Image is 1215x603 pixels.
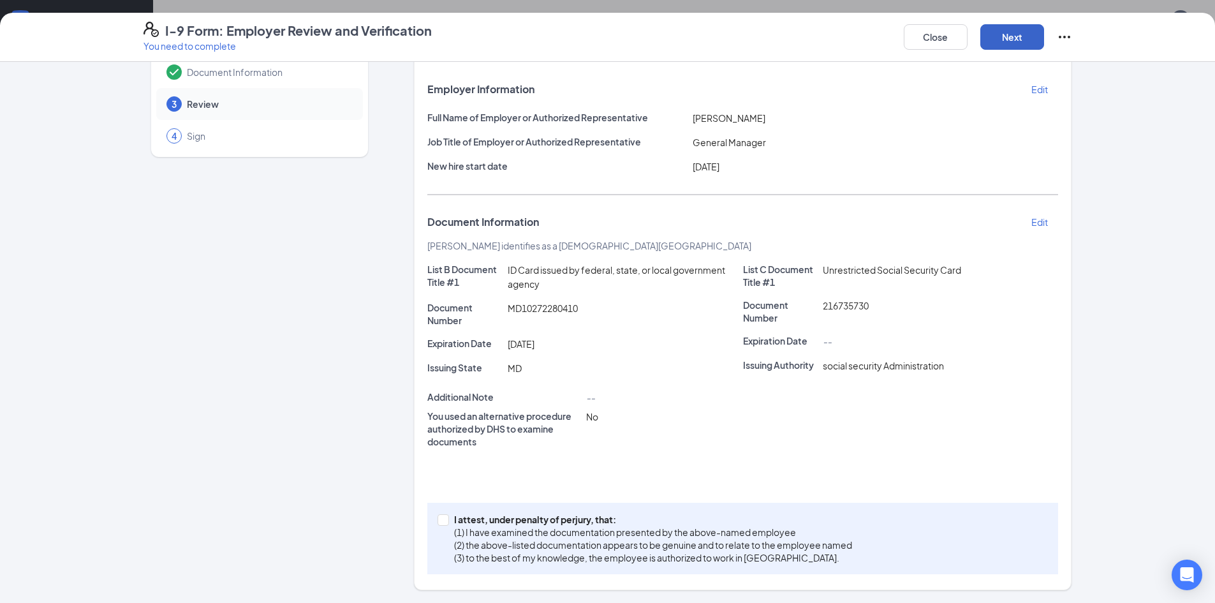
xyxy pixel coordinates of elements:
[508,338,534,350] span: [DATE]
[427,160,688,172] p: New hire start date
[904,24,968,50] button: Close
[508,302,578,314] span: MD10272280410
[1031,83,1048,96] p: Edit
[427,263,503,288] p: List B Document Title #1
[508,362,522,374] span: MD
[187,66,350,78] span: Document Information
[187,130,350,142] span: Sign
[1057,29,1072,45] svg: Ellipses
[586,411,598,422] span: No
[980,24,1044,50] button: Next
[1172,560,1202,590] div: Open Intercom Messenger
[427,83,534,96] span: Employer Information
[454,551,852,564] p: (3) to the best of my knowledge, the employee is authorized to work in [GEOGRAPHIC_DATA].
[454,539,852,551] p: (2) the above-listed documentation appears to be genuine and to relate to the employee named
[427,337,503,350] p: Expiration Date
[172,130,177,142] span: 4
[454,513,852,526] p: I attest, under penalty of perjury, that:
[144,40,432,52] p: You need to complete
[693,137,766,148] span: General Manager
[427,240,751,251] span: [PERSON_NAME] identifies as a [DEMOGRAPHIC_DATA][GEOGRAPHIC_DATA]
[1031,216,1048,228] p: Edit
[823,300,869,311] span: 216735730
[172,98,177,110] span: 3
[144,22,159,37] svg: FormI9EVerifyIcon
[187,98,350,110] span: Review
[743,263,818,288] p: List C Document Title #1
[454,526,852,539] p: (1) I have examined the documentation presented by the above-named employee
[823,264,961,276] span: Unrestricted Social Security Card
[693,161,719,172] span: [DATE]
[427,111,688,124] p: Full Name of Employer or Authorized Representative
[508,264,725,290] span: ID Card issued by federal, state, or local government agency
[166,64,182,80] svg: Checkmark
[427,135,688,148] p: Job Title of Employer or Authorized Representative
[165,22,432,40] h4: I-9 Form: Employer Review and Verification
[743,359,818,371] p: Issuing Authority
[427,301,503,327] p: Document Number
[427,216,539,228] span: Document Information
[427,391,581,403] p: Additional Note
[823,360,944,371] span: social security Administration
[693,112,765,124] span: [PERSON_NAME]
[823,336,832,347] span: --
[427,361,503,374] p: Issuing State
[743,334,818,347] p: Expiration Date
[586,392,595,403] span: --
[427,410,581,448] p: You used an alternative procedure authorized by DHS to examine documents
[743,299,818,324] p: Document Number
